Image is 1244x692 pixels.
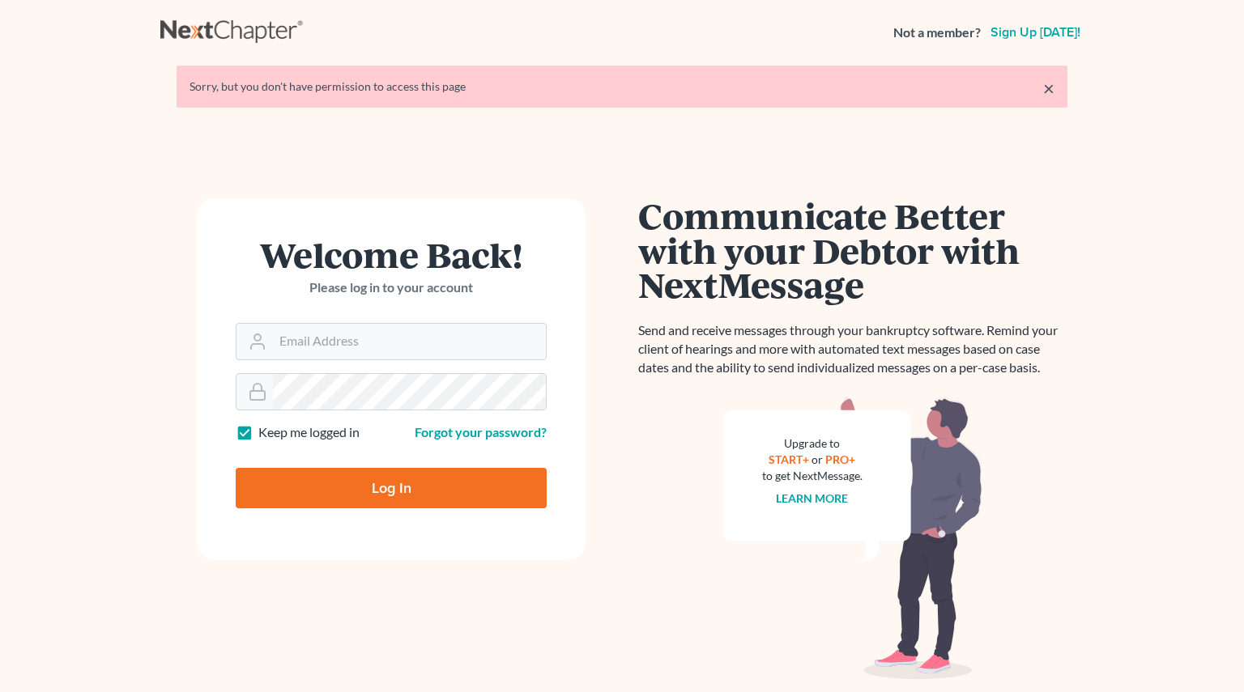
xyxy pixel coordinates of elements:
[1043,79,1054,98] a: ×
[777,491,849,505] a: Learn more
[762,468,863,484] div: to get NextMessage.
[893,23,981,42] strong: Not a member?
[190,79,1054,95] div: Sorry, but you don't have permission to access this page
[236,237,547,272] h1: Welcome Back!
[236,278,547,297] p: Please log in to your account
[826,452,856,466] a: PRO+
[236,468,547,508] input: Log In
[987,26,1084,39] a: Sign up [DATE]!
[415,424,547,439] a: Forgot your password?
[723,397,982,680] img: nextmessage_bg-59042aed3d76b12b5cd301f8e5b87938c9018125f34e5fa2b7a6b67550977c72.svg
[258,423,360,442] label: Keep me logged in
[638,198,1067,302] h1: Communicate Better with your Debtor with NextMessage
[769,452,810,466] a: START+
[812,452,824,466] span: or
[762,435,863,452] div: Upgrade to
[638,321,1067,377] p: Send and receive messages through your bankruptcy software. Remind your client of hearings and mo...
[273,324,546,359] input: Email Address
